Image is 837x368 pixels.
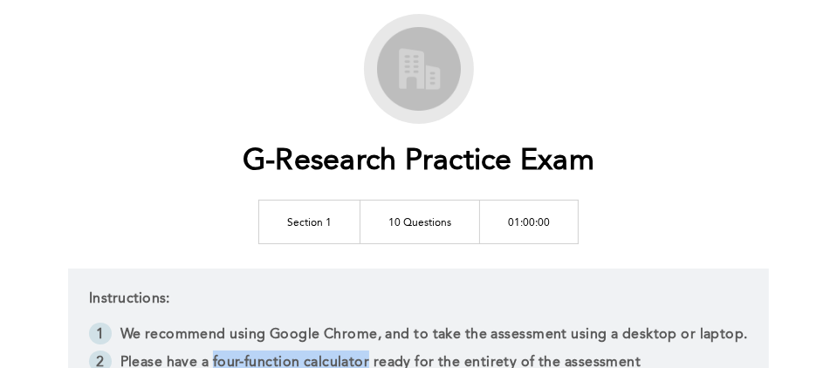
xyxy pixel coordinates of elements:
td: 01:00:00 [480,200,579,243]
img: G-Research [371,21,467,117]
td: 10 Questions [360,200,480,243]
li: We recommend using Google Chrome, and to take the assessment using a desktop or laptop. [89,323,748,351]
h1: G-Research Practice Exam [243,144,594,180]
td: Section 1 [259,200,360,243]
